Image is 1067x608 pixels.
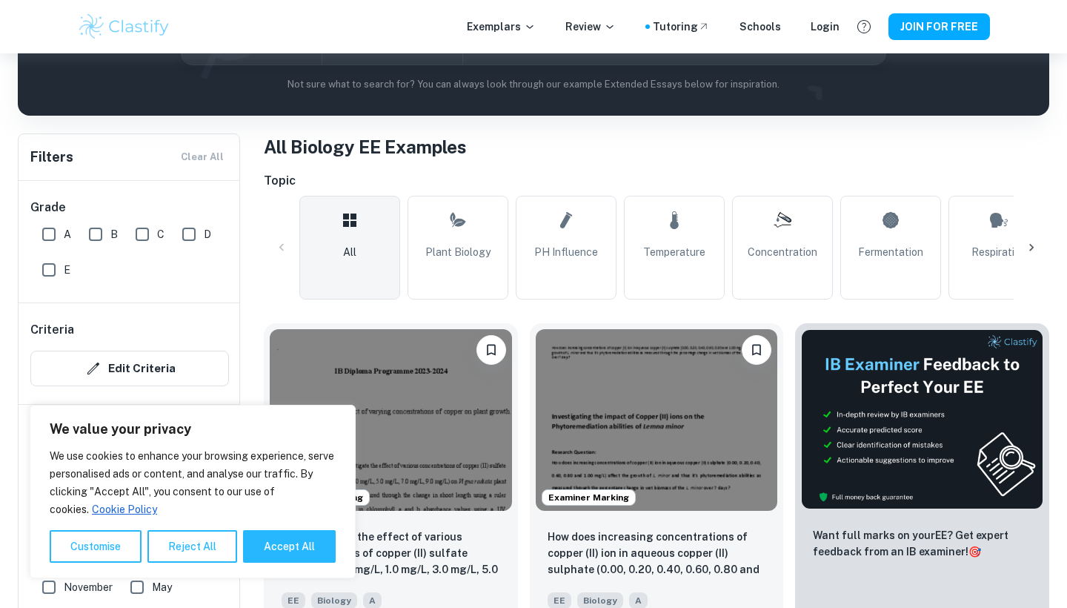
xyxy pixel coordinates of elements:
button: Please log in to bookmark exemplars [476,335,506,365]
h6: Topic [264,172,1049,190]
a: Cookie Policy [91,503,158,516]
span: All [343,244,356,260]
h1: All Biology EE Examples [264,133,1049,160]
h6: Filters [30,147,73,168]
p: Exemplars [467,19,536,35]
a: Tutoring [653,19,710,35]
span: Concentration [748,244,817,260]
img: Thumbnail [801,329,1043,509]
button: Edit Criteria [30,351,229,386]
a: Schools [739,19,781,35]
span: Temperature [643,244,705,260]
span: C [157,226,164,242]
span: B [110,226,118,242]
span: Respiration [971,244,1026,260]
span: Examiner Marking [542,491,635,504]
button: Help and Feedback [851,14,877,39]
p: Not sure what to search for? You can always look through our example Extended Essays below for in... [30,77,1037,92]
button: Accept All [243,530,336,563]
span: pH Influence [534,244,598,260]
button: Reject All [147,530,237,563]
button: Please log in to bookmark exemplars [742,335,771,365]
span: D [204,226,211,242]
button: JOIN FOR FREE [888,13,990,40]
span: November [64,579,113,595]
button: Customise [50,530,142,563]
h6: Grade [30,199,229,217]
p: We value your privacy [50,420,336,438]
img: Biology EE example thumbnail: To investigate the effect of various con [270,329,512,511]
span: A [64,226,71,242]
p: How does increasing concentrations of copper (II) ion in aqueous copper (II) sulphate (0.00, 0.20... [548,529,766,579]
p: Review [565,19,616,35]
div: We value your privacy [30,405,356,578]
span: Fermentation [858,244,923,260]
p: Want full marks on your EE ? Get expert feedback from an IB examiner! [813,527,1031,560]
img: Clastify logo [77,12,171,42]
span: May [152,579,172,595]
p: We use cookies to enhance your browsing experience, serve personalised ads or content, and analys... [50,447,336,518]
span: Plant Biology [425,244,491,260]
p: To investigate the effect of various concentrations of copper (II) sulfate solutions (0.0 mg/L, 1... [282,529,500,579]
img: Biology EE example thumbnail: How does increasing concentrations of co [536,329,778,511]
span: E [64,262,70,278]
span: 🎯 [968,546,981,558]
a: Login [811,19,840,35]
h6: Criteria [30,321,74,339]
